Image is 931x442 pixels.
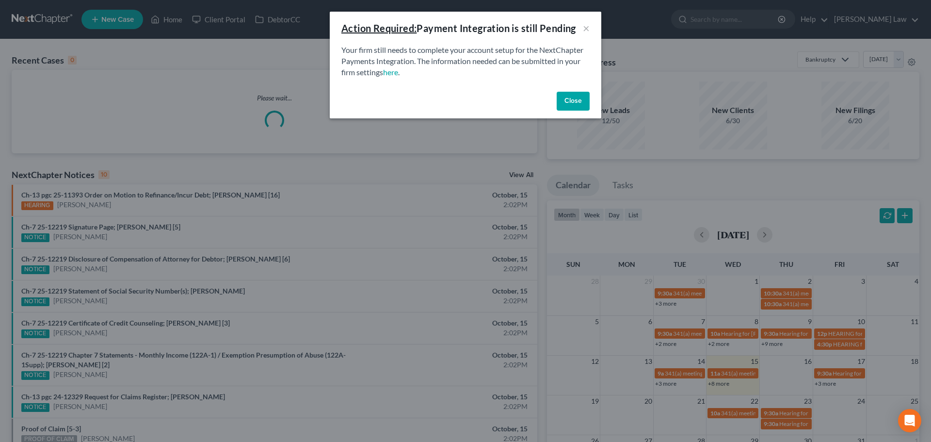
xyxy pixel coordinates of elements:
[898,409,921,432] div: Open Intercom Messenger
[341,22,417,34] u: Action Required:
[341,45,590,78] p: Your firm still needs to complete your account setup for the NextChapter Payments Integration. Th...
[383,67,398,77] a: here
[583,22,590,34] button: ×
[557,92,590,111] button: Close
[341,21,576,35] div: Payment Integration is still Pending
